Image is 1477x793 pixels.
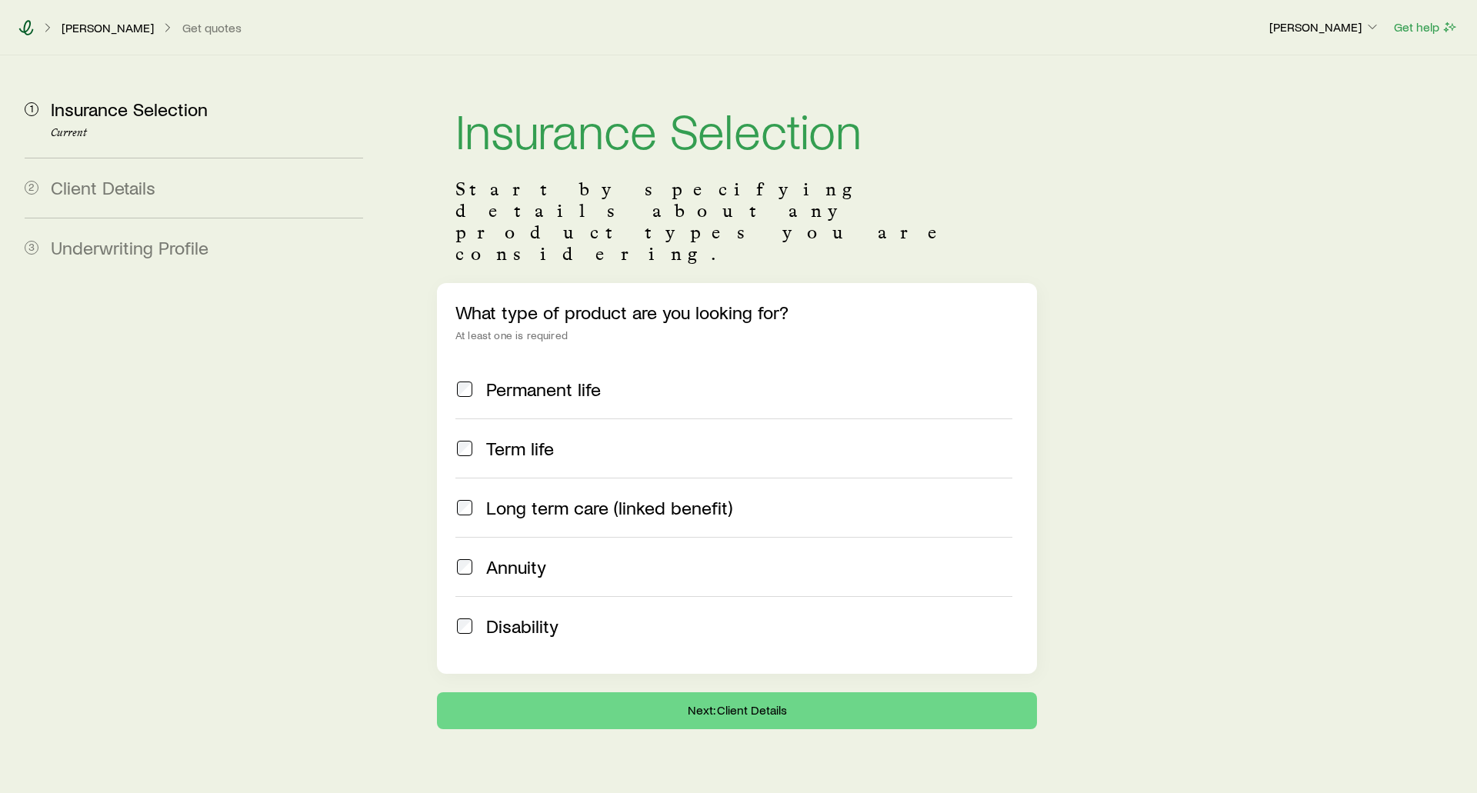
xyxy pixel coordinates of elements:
[25,241,38,255] span: 3
[51,236,208,258] span: Underwriting Profile
[455,302,1019,323] p: What type of product are you looking for?
[25,181,38,195] span: 2
[62,20,154,35] p: [PERSON_NAME]
[486,378,601,400] span: Permanent life
[51,127,363,139] p: Current
[437,692,1037,729] button: Next: Client Details
[1269,19,1380,35] p: [PERSON_NAME]
[25,102,38,116] span: 1
[486,497,732,518] span: Long term care (linked benefit)
[457,500,472,515] input: Long term care (linked benefit)
[455,329,1019,342] div: At least one is required
[455,105,1019,154] h1: Insurance Selection
[486,438,554,459] span: Term life
[455,178,1019,265] p: Start by specifying details about any product types you are considering.
[51,98,208,120] span: Insurance Selection
[51,176,155,198] span: Client Details
[457,559,472,575] input: Annuity
[486,615,558,637] span: Disability
[457,382,472,397] input: Permanent life
[182,21,242,35] button: Get quotes
[486,556,546,578] span: Annuity
[1393,18,1459,36] button: Get help
[1269,18,1381,37] button: [PERSON_NAME]
[457,441,472,456] input: Term life
[457,618,472,634] input: Disability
